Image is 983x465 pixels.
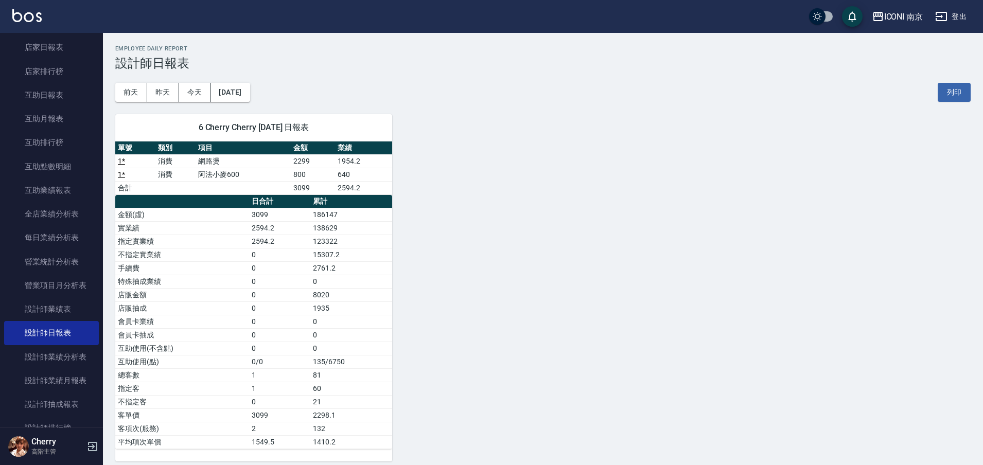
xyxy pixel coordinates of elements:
th: 單號 [115,141,155,155]
td: 2 [249,422,310,435]
a: 營業項目月分析表 [4,274,99,297]
td: 0 [310,328,392,342]
td: 平均項次單價 [115,435,249,449]
td: 總客數 [115,368,249,382]
td: 800 [291,168,335,181]
td: 0 [310,315,392,328]
span: 6 Cherry Cherry [DATE] 日報表 [128,122,380,133]
td: 會員卡業績 [115,315,249,328]
h5: Cherry [31,437,84,447]
td: 特殊抽成業績 [115,275,249,288]
td: 186147 [310,208,392,221]
td: 123322 [310,235,392,248]
p: 高階主管 [31,447,84,456]
td: 指定實業績 [115,235,249,248]
td: 138629 [310,221,392,235]
td: 2594.2 [335,181,392,194]
td: 0 [310,342,392,355]
td: 81 [310,368,392,382]
a: 設計師排行榜 [4,416,99,440]
a: 店家日報表 [4,35,99,59]
td: 60 [310,382,392,395]
table: a dense table [115,141,392,195]
td: 15307.2 [310,248,392,261]
td: 0 [310,275,392,288]
td: 0 [249,328,310,342]
a: 互助日報表 [4,83,99,107]
td: 0 [249,315,310,328]
td: 實業績 [115,221,249,235]
td: 135/6750 [310,355,392,368]
a: 互助業績報表 [4,178,99,202]
th: 日合計 [249,195,310,208]
td: 不指定實業績 [115,248,249,261]
a: 店家排行榜 [4,60,99,83]
td: 1 [249,368,310,382]
td: 網路燙 [196,154,291,168]
td: 0 [249,395,310,408]
a: 設計師業績月報表 [4,369,99,392]
button: 今天 [179,83,211,102]
a: 營業統計分析表 [4,250,99,274]
td: 1410.2 [310,435,392,449]
td: 消費 [155,154,196,168]
th: 項目 [196,141,291,155]
td: 21 [310,395,392,408]
td: 3099 [249,208,310,221]
td: 2298.1 [310,408,392,422]
td: 0/0 [249,355,310,368]
td: 合計 [115,181,155,194]
td: 消費 [155,168,196,181]
td: 店販抽成 [115,301,249,315]
td: 阿法小麥600 [196,168,291,181]
td: 3099 [249,408,310,422]
h3: 設計師日報表 [115,56,971,70]
button: [DATE] [210,83,250,102]
table: a dense table [115,195,392,449]
a: 全店業績分析表 [4,202,99,226]
td: 0 [249,261,310,275]
td: 1549.5 [249,435,310,449]
th: 金額 [291,141,335,155]
button: ICONI 南京 [868,6,927,27]
td: 2594.2 [249,221,310,235]
td: 1935 [310,301,392,315]
a: 互助月報表 [4,107,99,131]
td: 2299 [291,154,335,168]
img: Person [8,436,29,457]
td: 指定客 [115,382,249,395]
td: 手續費 [115,261,249,275]
button: 列印 [938,83,971,102]
a: 互助排行榜 [4,131,99,154]
td: 0 [249,342,310,355]
a: 每日業績分析表 [4,226,99,249]
button: 登出 [931,7,971,26]
td: 1954.2 [335,154,392,168]
a: 設計師業績表 [4,297,99,321]
td: 0 [249,275,310,288]
td: 1 [249,382,310,395]
td: 0 [249,288,310,301]
th: 累計 [310,195,392,208]
a: 互助點數明細 [4,155,99,178]
td: 會員卡抽成 [115,328,249,342]
td: 客項次(服務) [115,422,249,435]
td: 互助使用(不含點) [115,342,249,355]
h2: Employee Daily Report [115,45,971,52]
th: 類別 [155,141,196,155]
th: 業績 [335,141,392,155]
div: ICONI 南京 [884,10,923,23]
button: save [842,6,863,27]
a: 設計師日報表 [4,321,99,345]
button: 昨天 [147,83,179,102]
td: 2594.2 [249,235,310,248]
td: 2761.2 [310,261,392,275]
td: 8020 [310,288,392,301]
td: 店販金額 [115,288,249,301]
img: Logo [12,9,42,22]
td: 客單價 [115,408,249,422]
a: 設計師業績分析表 [4,345,99,369]
td: 640 [335,168,392,181]
td: 0 [249,301,310,315]
td: 3099 [291,181,335,194]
